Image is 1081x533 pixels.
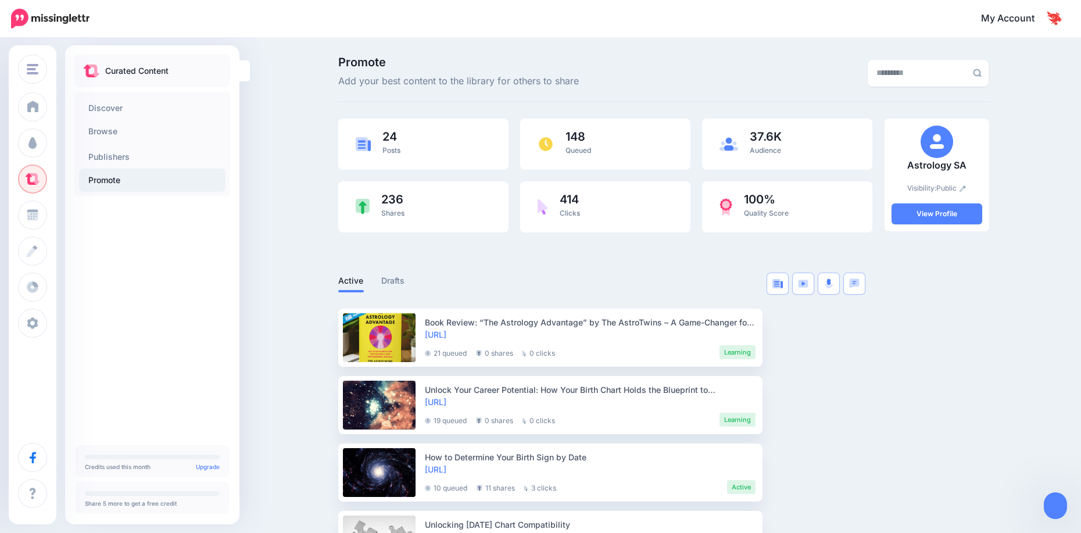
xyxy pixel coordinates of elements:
[477,480,515,494] li: 11 shares
[79,120,225,143] a: Browse
[973,69,982,77] img: search-grey-6.png
[382,131,400,142] span: 24
[476,417,482,424] img: share-grey.png
[798,280,808,288] img: video-blue.png
[476,350,482,356] img: share-grey.png
[522,350,527,356] img: pointer-grey.png
[381,274,405,288] a: Drafts
[720,198,732,216] img: prize-red.png
[720,413,756,427] li: Learning
[720,137,738,151] img: users-blue.png
[565,146,591,155] span: Queued
[27,64,38,74] img: menu.png
[382,146,400,155] span: Posts
[425,330,446,339] a: [URL]
[825,278,833,289] img: microphone.png
[560,209,580,217] span: Clicks
[969,5,1064,33] a: My Account
[425,384,756,396] div: Unlock Your Career Potential: How Your Birth Chart Holds the Blueprint to Professional Success
[524,480,556,494] li: 3 clicks
[338,56,579,68] span: Promote
[892,183,982,194] p: Visibility:
[921,126,953,158] img: user_default_image.png
[744,209,789,217] span: Quality Score
[425,451,756,463] div: How to Determine Your Birth Sign by Date
[425,464,446,474] a: [URL]
[425,485,431,491] img: clock-grey-darker.png
[476,345,513,359] li: 0 shares
[425,316,756,328] div: Book Review: “The Astrology Advantage” by The AstroTwins – A Game-Changer for Career-Minded Profe...
[79,96,225,120] a: Discover
[79,169,225,192] a: Promote
[11,9,90,28] img: Missinglettr
[750,146,781,155] span: Audience
[425,413,467,427] li: 19 queued
[425,480,467,494] li: 10 queued
[522,345,555,359] li: 0 clicks
[356,137,371,151] img: article-blue.png
[381,194,405,205] span: 236
[720,345,756,359] li: Learning
[425,418,431,424] img: clock-grey-darker.png
[524,485,528,491] img: pointer-grey.png
[79,145,225,169] a: Publishers
[560,194,580,205] span: 414
[476,413,513,427] li: 0 shares
[849,278,860,288] img: chat-square-blue.png
[565,131,591,142] span: 148
[538,199,548,215] img: pointer-purple.png
[744,194,789,205] span: 100%
[750,131,782,142] span: 37.6K
[381,209,405,217] span: Shares
[936,184,966,192] a: Public
[425,518,756,531] div: Unlocking [DATE] Chart Compatibility
[892,158,982,173] p: Astrology SA
[960,185,966,192] img: pencil.png
[338,274,364,288] a: Active
[522,413,555,427] li: 0 clicks
[772,279,783,288] img: article-blue.png
[477,485,482,491] img: share-grey.png
[425,345,467,359] li: 21 queued
[425,397,446,407] a: [URL]
[892,203,982,224] a: View Profile
[338,74,579,89] span: Add your best content to the library for others to share
[356,199,370,214] img: share-green.png
[538,136,554,152] img: clock.png
[425,350,431,356] img: clock-grey-darker.png
[522,418,527,424] img: pointer-grey.png
[84,65,99,77] img: curate.png
[727,480,756,494] li: Active
[105,64,169,78] p: Curated Content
